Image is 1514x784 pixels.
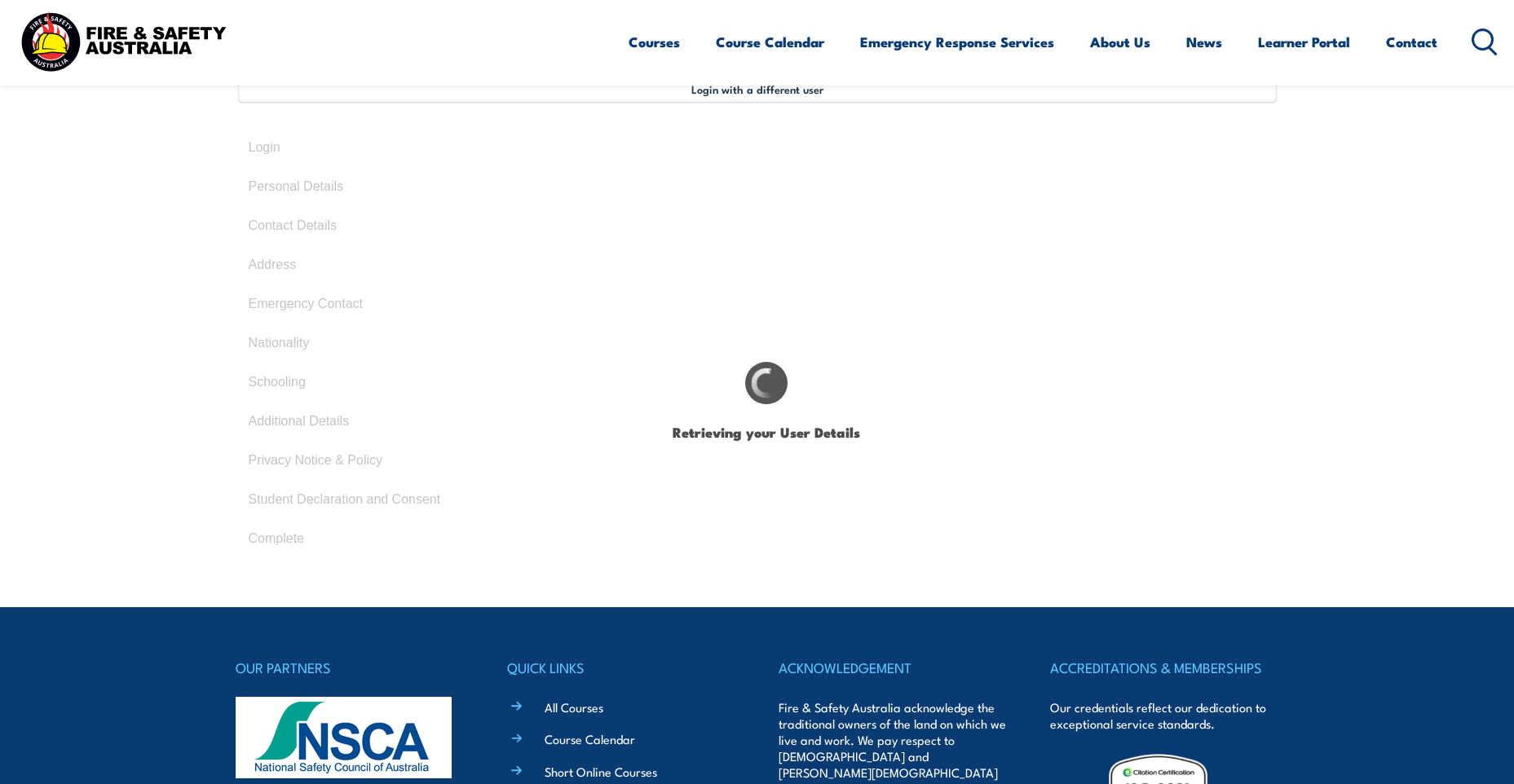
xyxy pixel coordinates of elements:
[620,413,913,451] h1: Retrieving your User Details
[860,20,1054,64] a: Emergency Response Services
[507,656,735,679] h4: QUICK LINKS
[236,656,464,679] h4: OUR PARTNERS
[1090,20,1150,64] a: About Us
[545,698,603,716] a: All Courses
[545,730,635,747] a: Course Calendar
[236,697,452,778] img: nsca-logo-footer
[691,82,823,95] span: Login with a different user
[1386,20,1437,64] a: Contact
[545,763,657,780] a: Short Online Courses
[629,20,680,64] a: Courses
[779,656,1007,679] h4: ACKNOWLEDGEMENT
[1050,699,1278,732] p: Our credentials reflect our dedication to exceptional service standards.
[1258,20,1350,64] a: Learner Portal
[1050,656,1278,679] h4: ACCREDITATIONS & MEMBERSHIPS
[716,20,824,64] a: Course Calendar
[1186,20,1222,64] a: News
